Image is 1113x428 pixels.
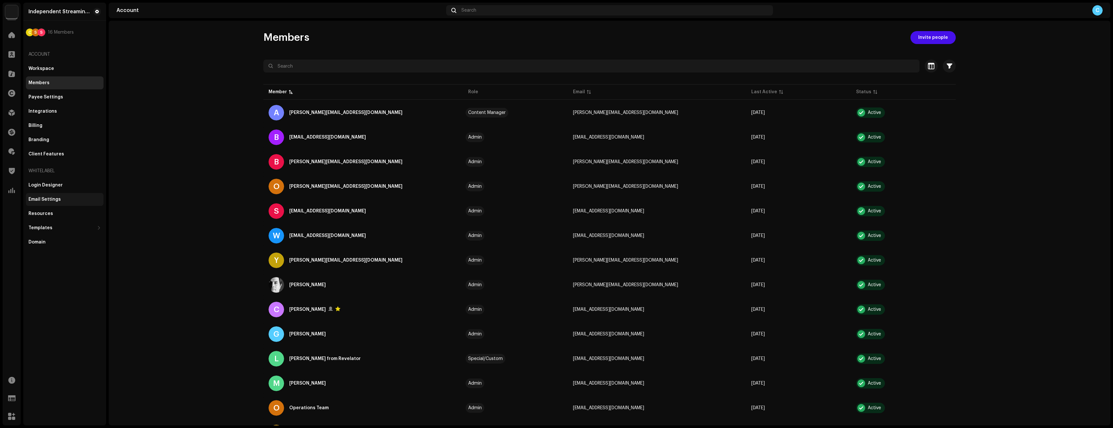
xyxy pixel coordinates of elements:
div: Active [868,356,881,361]
span: 2 years ago [751,356,765,361]
span: One year ago [751,258,765,263]
re-m-nav-item: Members [26,76,104,89]
div: Admin [468,406,482,410]
div: Email Settings [28,197,61,202]
div: Content Manager [468,110,506,115]
div: Carlo Fox [289,306,326,313]
re-m-nav-item: Resources [26,207,104,220]
div: Resources [28,211,53,216]
span: Admin [468,135,563,140]
span: oleg@revelator.com [573,184,678,189]
img: 1027d70a-e5de-47d6-bc38-87504e87fcf1 [5,5,18,18]
span: mark@independent.co [573,381,644,386]
div: Email [573,89,585,95]
re-m-nav-item: Payee Settings [26,91,104,104]
span: 2 years ago [751,233,765,238]
img: de37a2d6-2ed2-4db6-ba68-6353dfe8e66d [269,277,284,293]
div: yaakov@revelator.com [289,256,402,264]
div: Admin [468,233,482,238]
div: O [269,179,284,194]
span: Admin [468,160,563,164]
span: Admin [468,209,563,213]
re-a-nav-header: Account [26,47,104,62]
div: Gabriel Lister [289,330,326,338]
span: Special/Custom [468,356,563,361]
span: Admin [468,233,563,238]
re-m-nav-item: Login Designer [26,179,104,192]
div: S [269,203,284,219]
span: 4 years ago [751,110,765,115]
div: C [269,302,284,317]
div: Payee Settings [28,95,63,100]
div: M [269,376,284,391]
span: 5 months ago [751,406,765,410]
span: Admin [468,332,563,336]
div: Active [868,307,881,312]
div: Integrations [28,109,57,114]
span: Admin [468,406,563,410]
re-m-nav-item: Branding [26,133,104,146]
div: W [269,228,284,243]
div: Admin [468,135,482,140]
div: B [269,130,284,145]
span: 5 months ago [751,209,765,213]
span: Members [263,31,309,44]
div: Active [868,209,881,213]
div: Active [868,160,881,164]
span: Invite people [918,31,948,44]
div: A [269,105,284,120]
div: ben@independent.co [289,133,366,141]
div: Login Designer [28,183,63,188]
span: ben@independent.co [573,135,644,140]
div: Active [868,233,881,238]
div: Operations Team [289,404,329,412]
re-m-nav-dropdown: Templates [26,221,104,234]
div: Active [868,283,881,287]
button: Invite people [910,31,956,44]
div: Status [856,89,871,95]
div: S [32,28,39,36]
span: carlo@independent.co [573,307,644,312]
span: One day ago [751,381,765,386]
div: Lulu from Revelator [289,355,361,363]
div: Special/Custom [468,356,503,361]
span: Admin [468,283,563,287]
div: L [269,351,284,366]
input: Search [263,60,920,73]
span: bruno@revelator.com [573,283,678,287]
span: 4 years ago [751,135,765,140]
div: weronikakoleda98@gmail.com [289,232,366,240]
re-m-nav-item: Domain [26,236,104,249]
span: Content Manager [468,110,563,115]
div: brianna@independent.co [289,158,402,166]
re-a-nav-header: Whitelabel [26,163,104,179]
span: One month ago [751,332,765,336]
div: Active [868,258,881,263]
div: serene@independent.co [289,207,366,215]
div: oleg@revelator.com [289,183,402,190]
span: aasim@independent.co [573,110,678,115]
span: yaakov@revelator.com [573,258,678,263]
div: S [38,28,45,36]
div: O [269,400,284,416]
span: gabe@independent.co [573,332,644,336]
div: Active [868,184,881,189]
div: Admin [468,160,482,164]
div: Admin [468,209,482,213]
div: Independent Streaming, LLC [28,9,91,14]
div: B [269,154,284,170]
div: Y [269,253,284,268]
div: Admin [468,332,482,336]
span: One month ago [751,307,765,312]
div: Active [868,381,881,386]
div: Member [269,89,287,95]
div: Client Features [28,152,64,157]
span: lulu@revelator.com [573,356,644,361]
div: Last Active [751,89,777,95]
div: Bruno Guez [289,281,326,289]
div: Members [28,80,50,85]
re-m-nav-item: Workspace [26,62,104,75]
span: brianna@independent.co [573,160,678,164]
div: Billing [28,123,42,128]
